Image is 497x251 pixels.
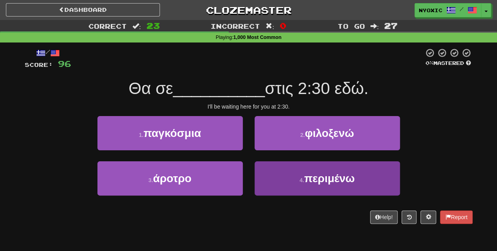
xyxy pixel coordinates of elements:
[460,6,464,12] span: /
[305,127,354,139] span: φιλοξενώ
[25,48,71,58] div: /
[425,60,433,66] span: 0 %
[419,7,442,14] span: Nyoxic
[255,116,400,150] button: 2.φιλοξενώ
[233,35,281,40] strong: 1,000 Most Common
[300,132,305,138] small: 2 .
[128,79,173,98] span: Θα σε
[280,21,286,30] span: 0
[25,103,473,111] div: I'll be waiting here for you at 2:30.
[370,23,379,30] span: :
[255,161,400,196] button: 4.περιμένω
[25,61,53,68] span: Score:
[402,210,416,224] button: Round history (alt+y)
[337,22,365,30] span: To go
[211,22,260,30] span: Incorrect
[414,3,481,17] a: Nyoxic /
[153,172,191,185] span: άροτρο
[97,116,243,150] button: 1.παγκόσμια
[266,23,274,30] span: :
[299,177,304,183] small: 4 .
[304,172,355,185] span: περιμένω
[424,60,473,67] div: Mastered
[147,21,160,30] span: 23
[97,161,243,196] button: 3.άροτρο
[440,210,472,224] button: Report
[6,3,160,17] a: Dashboard
[139,132,143,138] small: 1 .
[173,79,265,98] span: __________
[172,3,326,17] a: Clozemaster
[149,177,153,183] small: 3 .
[370,210,398,224] button: Help!
[88,22,127,30] span: Correct
[265,79,369,98] span: στις 2:30 εδώ.
[132,23,141,30] span: :
[58,59,71,68] span: 96
[143,127,201,139] span: παγκόσμια
[384,21,398,30] span: 27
